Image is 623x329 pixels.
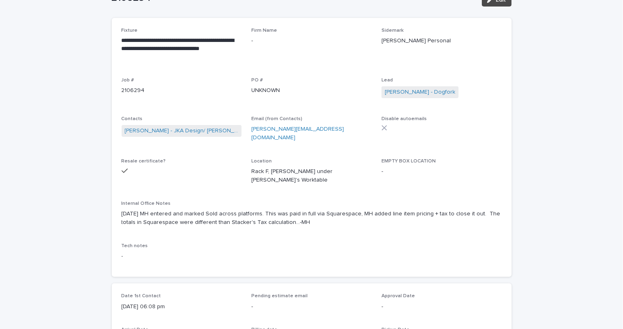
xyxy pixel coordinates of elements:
p: [DATE] 06:08 pm [122,303,242,311]
span: Sidemark [381,28,404,33]
p: Rack F, [PERSON_NAME] under [PERSON_NAME]'s Worktable [251,167,372,184]
span: Email (from Contacts) [251,116,302,121]
span: Location [251,159,272,164]
p: UNKNOWN [251,86,372,95]
span: Internal Office Notes [122,201,171,206]
p: - [381,167,502,176]
span: Contacts [122,116,143,121]
span: Tech notes [122,243,148,248]
span: Firm Name [251,28,277,33]
span: Job # [122,78,134,83]
span: Lead [381,78,393,83]
span: Disable autoemails [381,116,427,121]
a: [PERSON_NAME][EMAIL_ADDRESS][DOMAIN_NAME] [251,126,344,140]
a: [PERSON_NAME] - Dogfork [385,88,455,97]
span: PO # [251,78,263,83]
p: [DATE] MH entered and marked Sold across platforms. This was paid in full via Squarespace, MH add... [122,210,502,227]
span: Fixture [122,28,138,33]
span: Approval Date [381,294,415,298]
p: 2106294 [122,86,242,95]
p: - [251,37,372,45]
p: - [381,303,502,311]
span: EMPTY BOX LOCATION [381,159,436,164]
span: Resale certificate? [122,159,166,164]
p: - [251,303,372,311]
span: Date 1st Contact [122,294,161,298]
a: [PERSON_NAME] - JKA Design/ [PERSON_NAME] [125,127,239,135]
span: Pending estimate email [251,294,308,298]
p: - [122,252,502,261]
p: [PERSON_NAME] Personal [381,37,502,45]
